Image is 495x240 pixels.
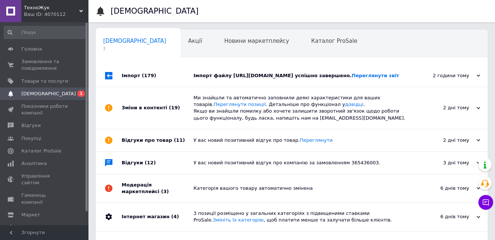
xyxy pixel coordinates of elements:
[103,38,166,44] span: [DEMOGRAPHIC_DATA]
[407,213,480,220] div: 6 днів тому
[407,104,480,111] div: 2 дні тому
[224,38,289,44] span: Новини маркетплейсу
[21,160,47,167] span: Аналітика
[194,95,407,121] div: Ми знайшли та автоматично заповнили деякі характеристики для ваших товарів. . Детальніше про функ...
[21,58,68,72] span: Замовлення та повідомлення
[24,11,88,18] div: Ваш ID: 4070112
[21,192,68,205] span: Гаманець компанії
[21,212,40,218] span: Маркет
[194,160,407,166] div: У вас новий позитивний відгук про компанію за замовленням 365436003.
[21,135,41,142] span: Покупці
[300,137,332,143] a: Переглянути
[145,160,156,165] span: (12)
[194,210,407,223] div: 3 позиції розміщено у загальних категоріях з підвищеними ставками ProSale. , щоб платити менше та...
[352,73,399,78] a: Переглянути звіт
[194,185,407,192] div: Категорія вашого товару автоматично змінена
[194,72,407,79] div: Імпорт файлу [URL][DOMAIN_NAME] успішно завершено.
[122,129,194,151] div: Відгуки про товар
[142,73,156,78] span: (179)
[21,122,41,129] span: Відгуки
[122,87,194,129] div: Зміни в контенті
[407,185,480,192] div: 6 днів тому
[194,137,407,144] div: У вас новий позитивний відгук про товар.
[311,38,357,44] span: Каталог ProSale
[21,173,68,186] span: Управління сайтом
[213,217,264,223] a: Змініть їх категорію
[21,224,59,231] span: Налаштування
[407,137,480,144] div: 2 дні тому
[21,103,68,116] span: Показники роботи компанії
[122,152,194,174] div: Відгуки
[122,174,194,202] div: Модерація маркетплейсі
[169,105,180,110] span: (19)
[171,214,179,219] span: (4)
[21,90,76,97] span: [DEMOGRAPHIC_DATA]
[174,137,185,143] span: (11)
[103,46,166,51] span: 2
[21,46,42,52] span: Головна
[21,78,68,85] span: Товари та послуги
[111,7,199,16] h1: [DEMOGRAPHIC_DATA]
[188,38,202,44] span: Акції
[24,4,79,11] span: ТехноЖук
[214,102,266,107] a: Переглянути позиції
[4,26,87,39] input: Пошук
[407,72,480,79] div: 2 години тому
[122,65,194,87] div: Імпорт
[21,148,61,154] span: Каталог ProSale
[122,203,194,231] div: Інтернет магазин
[77,90,85,97] span: 1
[478,195,493,210] button: Чат з покупцем
[345,102,363,107] a: довідці
[407,160,480,166] div: 3 дні тому
[161,189,169,194] span: (3)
